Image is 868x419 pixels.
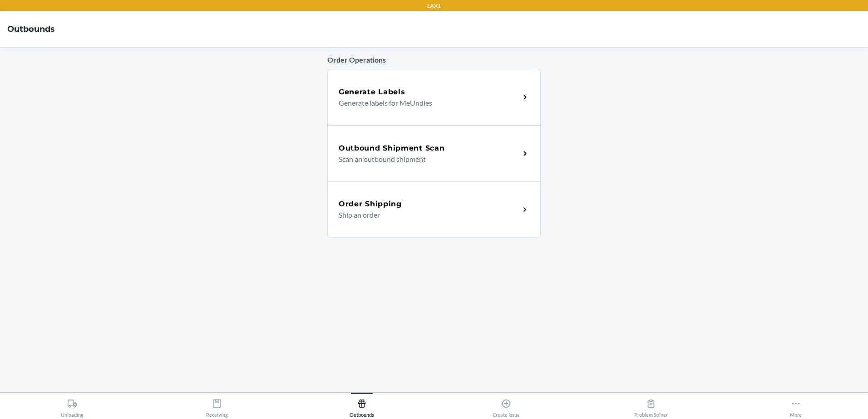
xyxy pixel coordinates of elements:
div: Create Issue [493,395,520,418]
h5: Order Shipping [339,199,402,209]
a: Generate LabelsGenerate labels for MeUndies [327,69,541,125]
div: Outbounds [350,395,374,418]
button: Receiving [145,393,290,418]
button: Create Issue [434,393,579,418]
p: Scan an outbound shipment [339,154,513,165]
div: Unloading [61,395,84,418]
p: Ship an order [339,209,513,220]
h5: Outbound Shipment Scan [339,143,444,154]
h4: Outbounds [7,23,55,35]
button: More [723,393,868,418]
a: Order ShippingShip an order [327,181,541,238]
div: Problem Solver [634,395,668,418]
p: LAX1 [427,2,441,10]
a: Outbound Shipment ScanScan an outbound shipment [327,125,541,181]
div: More [790,395,802,418]
p: Order Operations [327,54,541,65]
h5: Generate Labels [339,87,405,97]
button: Outbounds [289,393,434,418]
button: Problem Solver [579,393,724,418]
p: Generate labels for MeUndies [339,97,513,108]
div: Receiving [206,395,228,418]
